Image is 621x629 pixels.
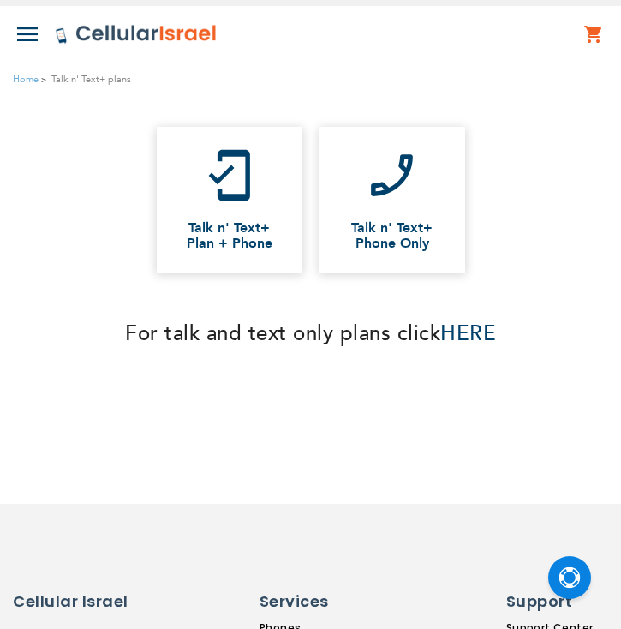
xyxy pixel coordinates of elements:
img: Toggle Menu [17,27,38,41]
h3: For talk and text only plans click [13,320,608,349]
i: phone_enabled [364,147,420,203]
h6: Support [506,590,608,613]
strong: Talk n' Text+ plans [51,71,131,87]
a: HERE [440,320,496,348]
i: mobile_friendly [201,147,257,203]
h6: Cellular Israel [13,590,158,613]
span: Talk n' Text+ Plan + Phone [174,220,285,251]
h6: Services [260,590,405,613]
span: Talk n' Text+ Phone Only [337,220,448,251]
a: phone_enabled Talk n' Text+ Phone Only [319,127,465,273]
a: Home [13,73,39,86]
img: Cellular Israel Logo [55,24,218,45]
a: mobile_friendly Talk n' Text+ Plan + Phone [157,127,302,273]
